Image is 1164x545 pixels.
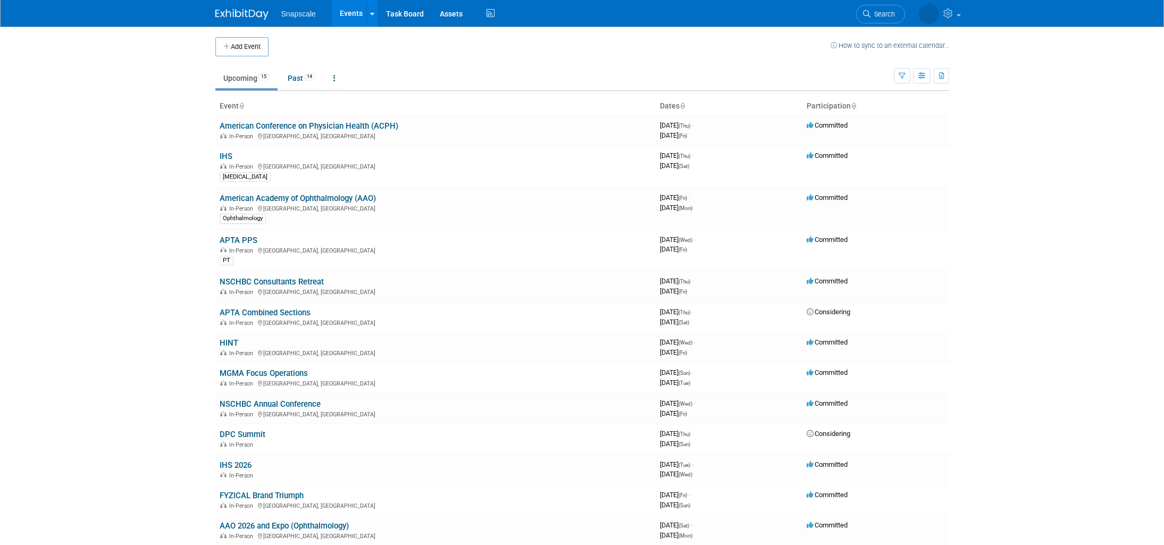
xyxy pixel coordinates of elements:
span: (Fri) [679,350,687,356]
span: [DATE] [660,368,693,376]
div: [GEOGRAPHIC_DATA], [GEOGRAPHIC_DATA] [220,531,651,540]
a: NSCHBC Consultants Retreat [220,277,324,287]
span: Committed [807,491,848,499]
span: (Thu) [679,123,690,129]
div: Ophthalmology [220,214,266,223]
span: [DATE] [660,440,690,448]
div: [GEOGRAPHIC_DATA], [GEOGRAPHIC_DATA] [220,162,651,170]
span: Committed [807,236,848,244]
div: [GEOGRAPHIC_DATA], [GEOGRAPHIC_DATA] [220,348,651,357]
img: In-Person Event [220,533,227,538]
span: (Fri) [679,247,687,253]
span: Committed [807,121,848,129]
span: [DATE] [660,470,692,478]
span: (Wed) [679,237,692,243]
span: - [692,277,693,285]
div: [GEOGRAPHIC_DATA], [GEOGRAPHIC_DATA] [220,318,651,326]
span: - [692,152,693,160]
span: [DATE] [660,409,687,417]
th: Event [215,97,656,115]
span: Committed [807,338,848,346]
span: (Mon) [679,533,692,539]
span: - [689,194,690,202]
span: [DATE] [660,162,689,170]
span: In-Person [229,441,256,448]
span: - [692,460,693,468]
span: (Fri) [679,133,687,139]
a: MGMA Focus Operations [220,368,308,378]
img: In-Person Event [220,441,227,447]
span: - [692,308,693,316]
th: Dates [656,97,802,115]
span: [DATE] [660,277,693,285]
span: In-Person [229,380,256,387]
span: - [694,338,696,346]
div: [GEOGRAPHIC_DATA], [GEOGRAPHIC_DATA] [220,131,651,140]
img: In-Person Event [220,380,227,385]
div: [GEOGRAPHIC_DATA], [GEOGRAPHIC_DATA] [220,287,651,296]
span: (Thu) [679,431,690,437]
span: (Sat) [679,163,689,169]
span: [DATE] [660,131,687,139]
span: [DATE] [660,287,687,295]
span: - [694,236,696,244]
span: In-Person [229,472,256,479]
span: Committed [807,152,848,160]
a: Sort by Participation Type [851,102,856,110]
a: NSCHBC Annual Conference [220,399,321,409]
th: Participation [802,97,949,115]
span: Committed [807,194,848,202]
span: Snapscale [281,10,316,18]
span: [DATE] [660,121,693,129]
a: DPC Summit [220,430,265,439]
div: [GEOGRAPHIC_DATA], [GEOGRAPHIC_DATA] [220,379,651,387]
span: (Fri) [679,492,687,498]
a: Search [856,5,905,23]
div: [MEDICAL_DATA] [220,172,271,182]
span: - [694,399,696,407]
span: In-Person [229,411,256,418]
img: In-Person Event [220,163,227,169]
img: In-Person Event [220,350,227,355]
span: Committed [807,399,848,407]
span: [DATE] [660,245,687,253]
div: [GEOGRAPHIC_DATA], [GEOGRAPHIC_DATA] [220,501,651,509]
span: (Mon) [679,205,692,211]
span: [DATE] [660,501,690,509]
img: In-Person Event [220,289,227,294]
span: In-Person [229,247,256,254]
a: How to sync to an external calendar... [831,41,949,49]
span: [DATE] [660,460,693,468]
a: American Academy of Ophthalmology (AAO) [220,194,376,203]
span: (Sat) [679,320,689,325]
img: In-Person Event [220,411,227,416]
span: (Wed) [679,340,692,346]
span: In-Person [229,205,256,212]
span: (Sun) [679,370,690,376]
span: [DATE] [660,348,687,356]
span: [DATE] [660,379,690,387]
span: - [692,430,693,438]
a: Upcoming15 [215,68,278,88]
span: Considering [807,430,850,438]
span: (Sun) [679,441,690,447]
span: (Wed) [679,472,692,477]
span: 15 [258,73,270,81]
a: IHS 2026 [220,460,252,470]
img: ExhibitDay [215,9,269,20]
span: [DATE] [660,318,689,326]
img: In-Person Event [220,247,227,253]
span: Committed [807,460,848,468]
span: Committed [807,521,848,529]
span: [DATE] [660,194,690,202]
span: (Thu) [679,153,690,159]
div: PT [220,256,233,265]
a: APTA Combined Sections [220,308,311,317]
a: IHS [220,152,232,161]
span: (Sat) [679,523,689,529]
a: American Conference on Physician Health (ACPH) [220,121,398,131]
a: HINT [220,338,238,348]
span: In-Person [229,289,256,296]
span: [DATE] [660,152,693,160]
span: (Fri) [679,195,687,201]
